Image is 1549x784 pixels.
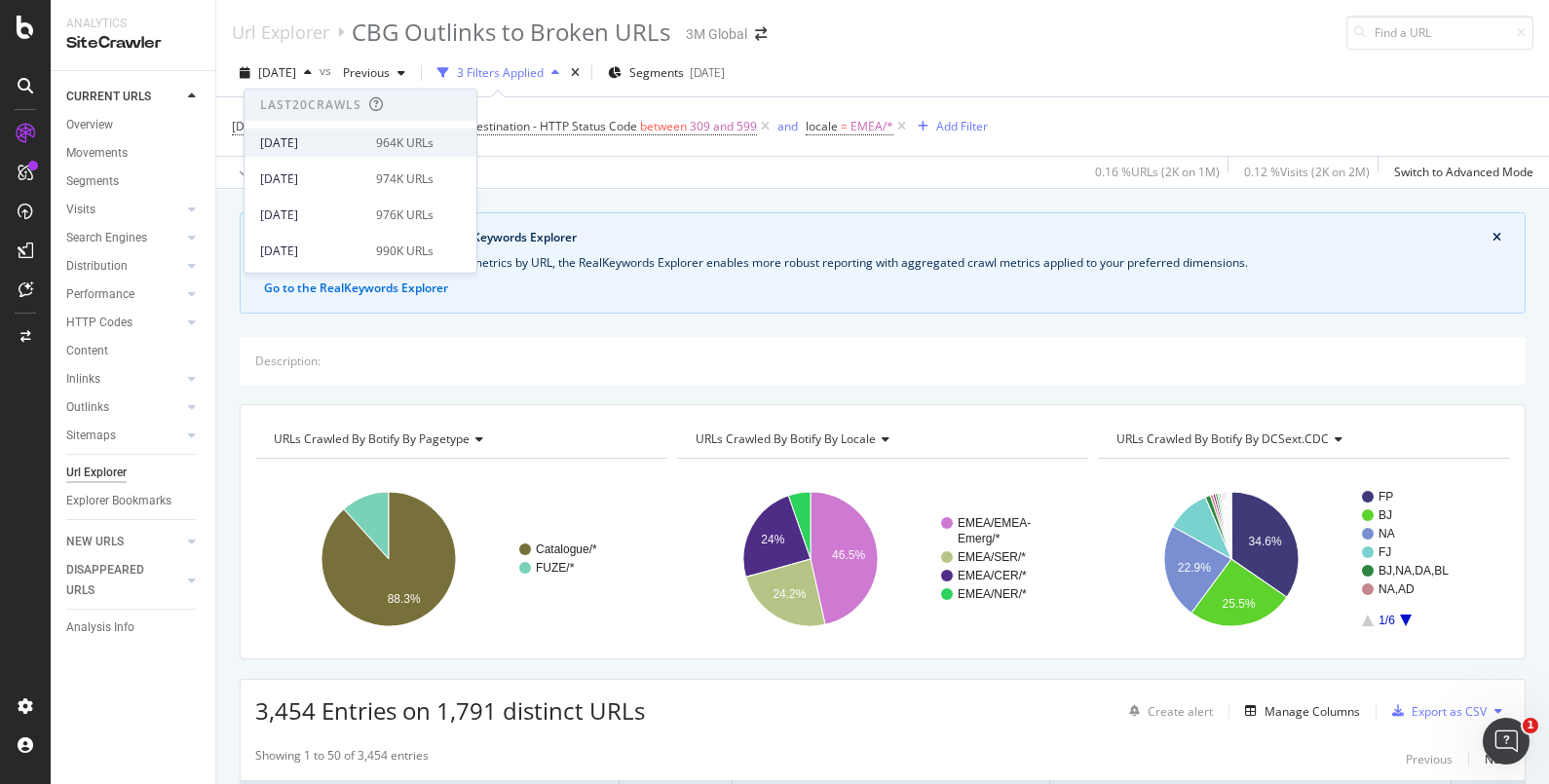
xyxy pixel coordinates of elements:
[66,171,202,192] a: Segments
[696,430,876,447] span: URLs Crawled By Botify By locale
[274,430,470,447] span: URLs Crawled By Botify By pagetype
[1265,703,1360,720] div: Manage Columns
[376,169,434,187] div: 974K URLs
[1116,430,1329,447] span: URLs Crawled By Botify By DCSext.CDC
[1379,564,1449,578] text: BJ,NA,DA,BL
[66,313,182,333] a: HTTP Codes
[260,205,364,223] div: [DATE]
[66,313,132,333] div: HTTP Codes
[66,32,200,55] div: SiteCrawler
[850,113,893,140] span: EMEA/*
[1523,718,1538,733] span: 1
[958,569,1027,582] text: EMEA/CER/*
[958,516,1031,530] text: EMEA/EMEA-
[958,587,1027,601] text: EMEA/NER/*
[66,87,151,107] div: CURRENT URLS
[232,57,320,89] button: [DATE]
[260,133,364,151] div: [DATE]
[66,397,109,418] div: Outlinks
[66,200,182,220] a: Visits
[66,115,113,135] div: Overview
[536,542,597,556] text: Catalogue/*
[536,561,575,575] text: FUZE/*
[66,491,171,511] div: Explorer Bookmarks
[264,280,448,297] button: Go to the RealKeywords Explorer
[1386,157,1533,188] button: Switch to Advanced Mode
[1406,751,1453,767] div: Previous
[1379,527,1395,541] text: NA
[806,118,838,134] span: locale
[777,117,798,135] button: and
[352,16,670,49] div: CBG Outlinks to Broken URLs
[255,474,661,644] svg: A chart.
[692,424,1072,455] h4: URLs Crawled By Botify By locale
[66,560,165,601] div: DISAPPEARED URLS
[1098,474,1503,644] div: A chart.
[66,491,202,511] a: Explorer Bookmarks
[66,171,119,192] div: Segments
[1223,597,1256,611] text: 25.5%
[761,533,784,546] text: 24%
[677,474,1082,644] div: A chart.
[1406,747,1453,770] button: Previous
[66,397,182,418] a: Outlinks
[1379,614,1395,627] text: 1/6
[1379,490,1393,504] text: FP
[66,200,95,220] div: Visits
[1412,703,1487,720] div: Export as CSV
[841,118,848,134] span: =
[66,532,124,552] div: NEW URLS
[1379,545,1391,559] text: FJ
[255,353,321,369] div: Description:
[958,550,1026,564] text: EMEA/SER/*
[264,254,1501,272] div: While the Site Explorer provides crawl metrics by URL, the RealKeywords Explorer enables more rob...
[66,369,182,390] a: Inlinks
[468,118,637,134] span: Destination - HTTP Status Code
[567,63,584,83] div: times
[66,341,108,361] div: Content
[66,256,128,277] div: Distribution
[232,21,329,43] a: Url Explorer
[335,57,413,89] button: Previous
[66,463,127,483] div: Url Explorer
[270,424,650,455] h4: URLs Crawled By Botify By pagetype
[320,62,335,79] span: vs
[66,284,134,305] div: Performance
[260,96,361,113] div: Last 20 Crawls
[66,16,200,32] div: Analytics
[430,57,567,89] button: 3 Filters Applied
[66,426,182,446] a: Sitemaps
[1148,703,1213,720] div: Create alert
[66,228,147,248] div: Search Engines
[1384,695,1487,727] button: Export as CSV
[690,113,757,140] span: 309 and 599
[600,57,733,89] button: Segments[DATE]
[66,143,202,164] a: Movements
[773,587,806,601] text: 24.2%
[376,133,434,151] div: 964K URLs
[66,143,128,164] div: Movements
[376,242,434,259] div: 990K URLs
[1113,424,1492,455] h4: URLs Crawled By Botify By DCSext.CDC
[240,212,1526,314] div: info banner
[66,256,182,277] a: Distribution
[1244,164,1370,180] div: 0.12 % Visits ( 2K on 2M )
[260,169,364,187] div: [DATE]
[376,205,434,223] div: 976K URLs
[457,64,544,81] div: 3 Filters Applied
[777,118,798,134] div: and
[1379,582,1415,596] text: NA,AD
[232,118,326,134] span: [DOMAIN_NAME]
[260,242,364,259] div: [DATE]
[66,532,182,552] a: NEW URLS
[936,118,988,134] div: Add Filter
[1379,508,1392,522] text: BJ
[66,228,182,248] a: Search Engines
[232,157,288,188] button: Apply
[1249,535,1282,548] text: 34.6%
[1237,699,1360,723] button: Manage Columns
[66,87,182,107] a: CURRENT URLS
[66,617,134,638] div: Analysis Info
[335,64,390,81] span: Previous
